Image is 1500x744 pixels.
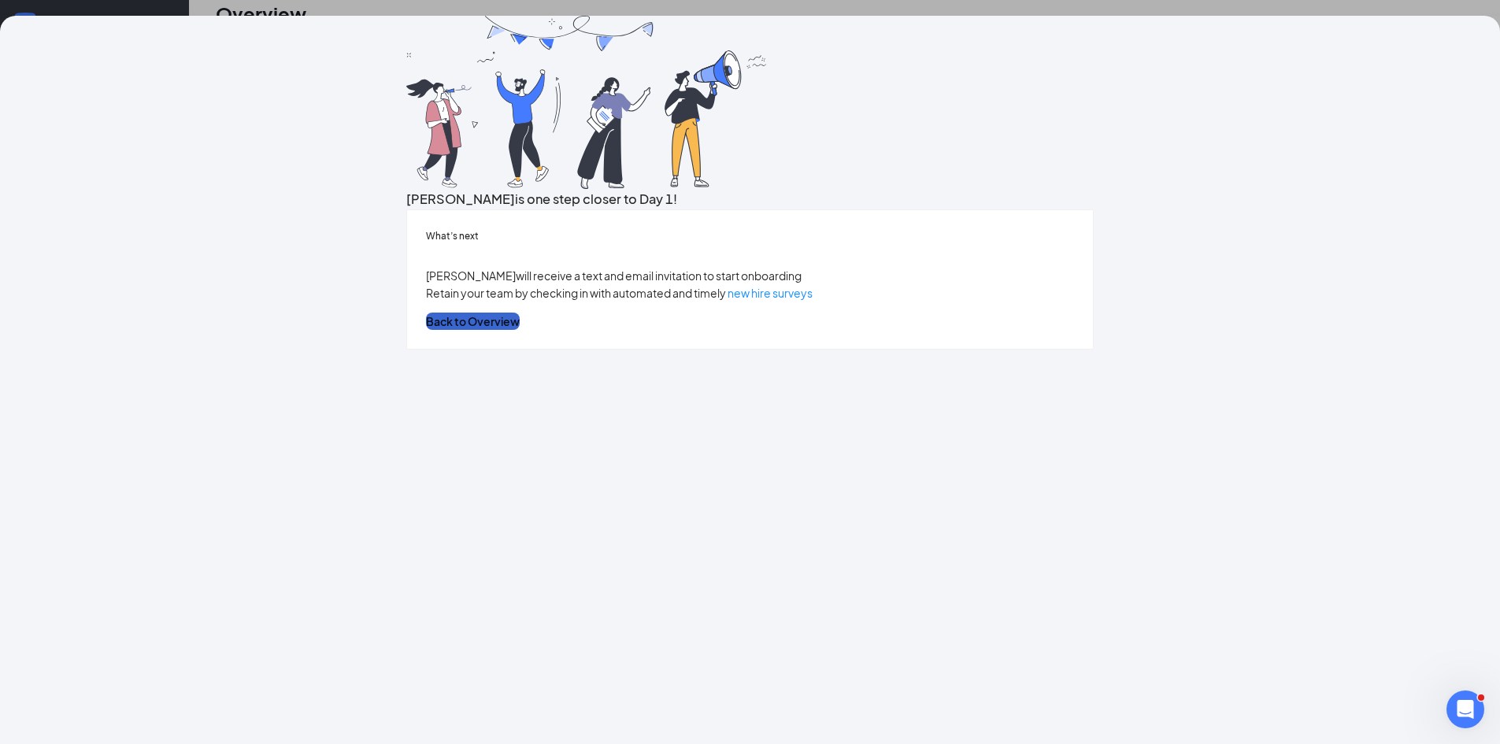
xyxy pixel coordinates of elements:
iframe: Intercom live chat [1446,690,1484,728]
button: Back to Overview [426,313,520,330]
p: [PERSON_NAME] will receive a text and email invitation to start onboarding [426,267,1074,284]
h3: [PERSON_NAME] is one step closer to Day 1! [406,189,1094,209]
h5: What’s next [426,229,1074,243]
p: Retain your team by checking in with automated and timely [426,284,1074,302]
a: new hire surveys [728,286,813,300]
img: you are all set [406,16,769,189]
